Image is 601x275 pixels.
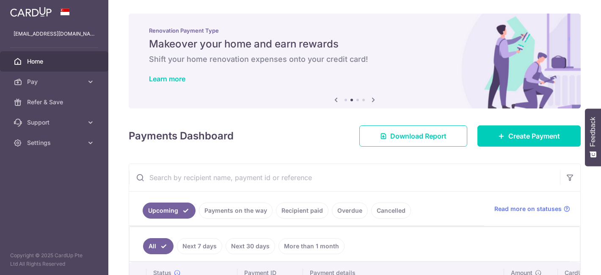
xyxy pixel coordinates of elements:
[359,125,467,147] a: Download Report
[149,75,185,83] a: Learn more
[27,98,83,106] span: Refer & Save
[585,108,601,166] button: Feedback - Show survey
[27,78,83,86] span: Pay
[27,118,83,127] span: Support
[390,131,447,141] span: Download Report
[371,203,411,219] a: Cancelled
[278,238,345,254] a: More than 1 month
[508,131,560,141] span: Create Payment
[494,205,570,213] a: Read more on statuses
[494,205,562,213] span: Read more on statuses
[199,203,273,219] a: Payments on the way
[27,139,83,147] span: Settings
[477,125,581,147] a: Create Payment
[14,30,95,38] p: [EMAIL_ADDRESS][DOMAIN_NAME]
[129,164,560,191] input: Search by recipient name, payment id or reference
[143,238,174,254] a: All
[589,117,597,147] span: Feedback
[546,250,593,271] iframe: Opens a widget where you can find more information
[177,238,222,254] a: Next 7 days
[27,57,83,66] span: Home
[149,54,560,64] h6: Shift your home renovation expenses onto your credit card!
[143,203,196,219] a: Upcoming
[226,238,275,254] a: Next 30 days
[149,37,560,51] h5: Makeover your home and earn rewards
[332,203,368,219] a: Overdue
[149,27,560,34] p: Renovation Payment Type
[276,203,328,219] a: Recipient paid
[129,128,234,144] h4: Payments Dashboard
[10,7,52,17] img: CardUp
[129,14,581,108] img: Renovation banner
